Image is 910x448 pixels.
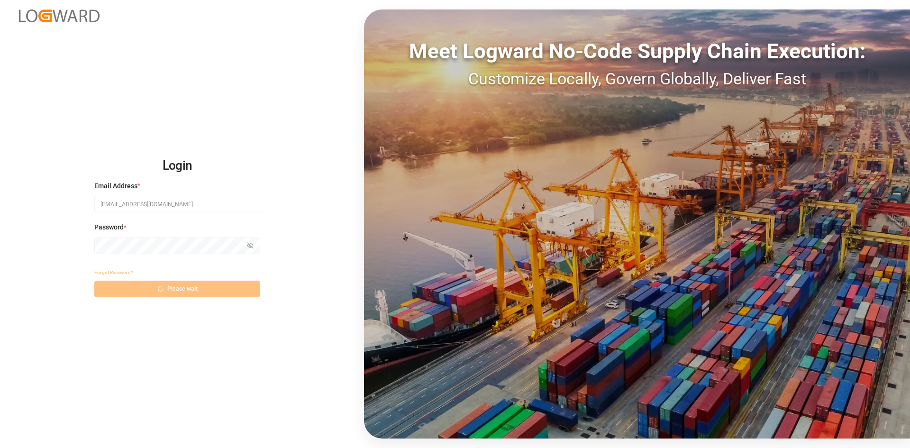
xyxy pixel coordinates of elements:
div: Customize Locally, Govern Globally, Deliver Fast [364,67,910,91]
input: Enter your email [94,196,260,212]
h2: Login [94,151,260,181]
span: Password [94,222,124,232]
span: Email Address [94,181,137,191]
div: Meet Logward No-Code Supply Chain Execution: [364,36,910,67]
img: Logward_new_orange.png [19,9,100,22]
